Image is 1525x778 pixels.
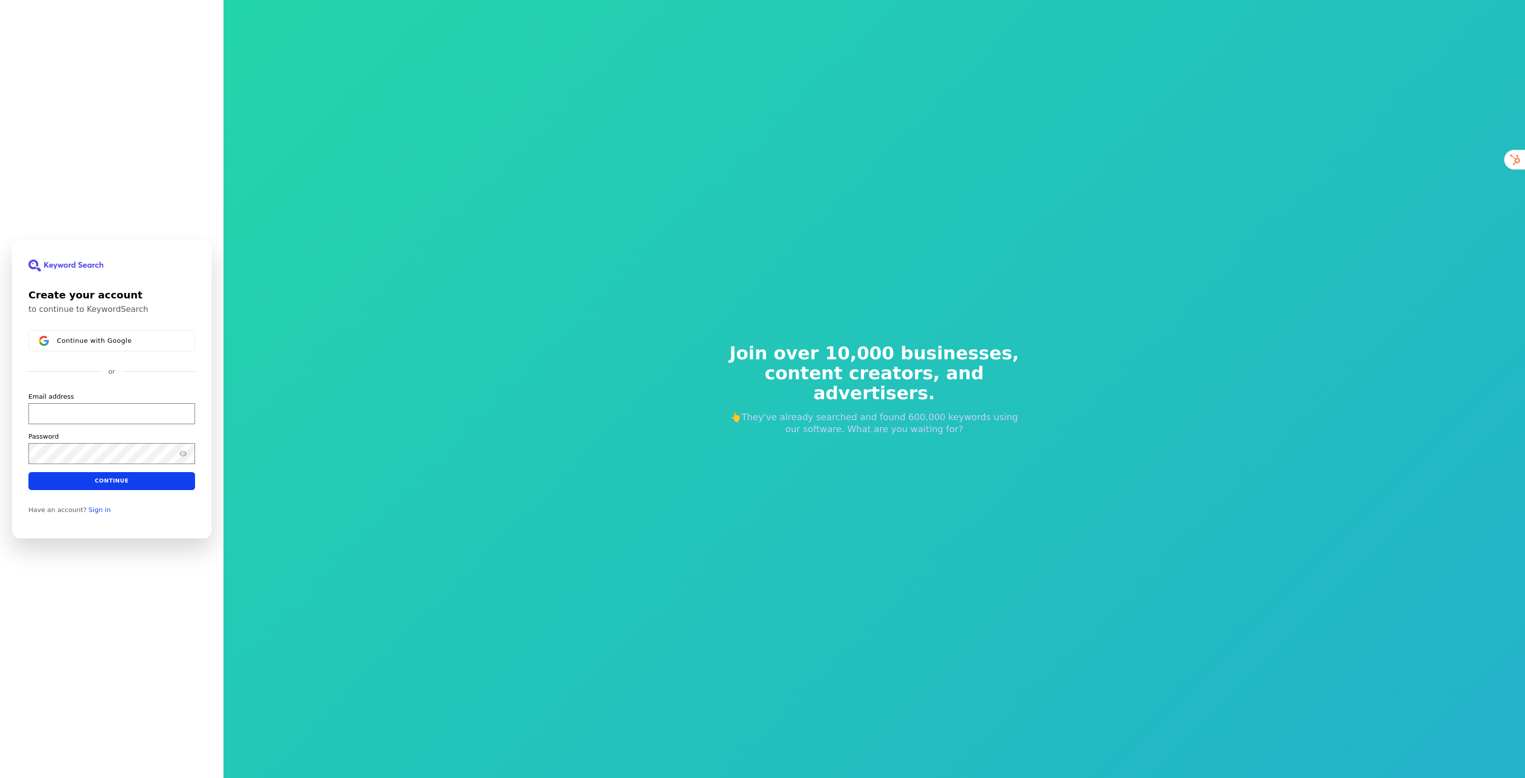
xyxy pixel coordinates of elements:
[89,506,111,514] a: Sign in
[28,432,59,441] label: Password
[28,472,195,490] button: Continue
[28,330,195,351] button: Sign in with GoogleContinue with Google
[28,506,87,514] span: Have an account?
[108,367,115,376] p: or
[28,287,195,302] h1: Create your account
[723,363,1026,403] span: content creators, and advertisers.
[723,343,1026,363] span: Join over 10,000 businesses,
[28,304,195,314] p: to continue to KeywordSearch
[28,392,74,401] label: Email address
[177,447,189,459] button: Show password
[39,336,49,346] img: Sign in with Google
[57,336,132,344] span: Continue with Google
[723,411,1026,435] p: 👆They've already searched and found 600,000 keywords using our software. What are you waiting for?
[28,259,103,271] img: KeywordSearch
